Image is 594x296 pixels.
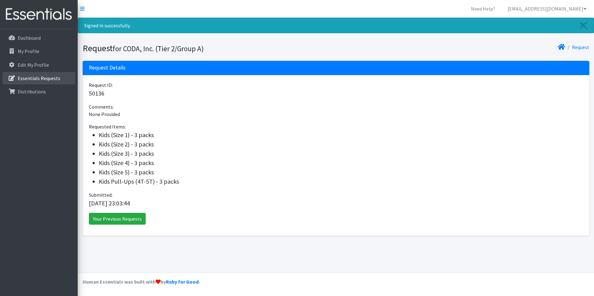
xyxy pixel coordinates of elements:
[18,48,39,54] p: My Profile
[99,168,583,177] li: Kids (Size 5) - 3 packs
[466,2,500,15] a: Need Help?
[18,62,49,68] p: Edit My Profile
[89,89,583,98] p: 50136
[89,199,583,208] p: [DATE] 23:03:44
[18,75,60,81] p: Essentials Requests
[89,65,126,71] h3: Request Details
[99,140,583,149] li: Kids (Size 2) - 3 packs
[89,213,146,225] a: Your Previous Requests
[2,4,75,25] img: HumanEssentials
[574,18,594,33] a: Close
[89,111,120,117] span: None Provided
[18,88,46,95] p: Distributions
[2,32,75,44] a: Dashboard
[89,82,113,88] span: Request ID:
[113,44,204,53] small: for CODA, Inc. (Tier 2/Group A)
[83,279,200,285] strong: Human Essentials was built with by .
[89,104,114,110] span: Comments:
[99,149,583,158] li: Kids (Size 3) - 3 packs
[2,45,75,57] a: My Profile
[503,2,592,15] a: [EMAIL_ADDRESS][DOMAIN_NAME]
[89,123,126,130] span: Requested Items:
[83,43,334,54] h1: Request
[99,177,583,186] li: Kids Pull-Ups (4T-5T) - 3 packs
[166,279,199,285] a: Ruby for Good
[18,35,41,41] p: Dashboard
[99,130,583,140] li: Kids (Size 1) - 3 packs
[2,85,75,98] a: Distributions
[572,44,589,50] a: Request
[99,158,583,168] li: Kids (Size 4) - 3 packs
[89,192,112,198] span: Submitted:
[2,59,75,71] a: Edit My Profile
[2,72,75,84] a: Essentials Requests
[78,18,594,33] div: Signed in successfully.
